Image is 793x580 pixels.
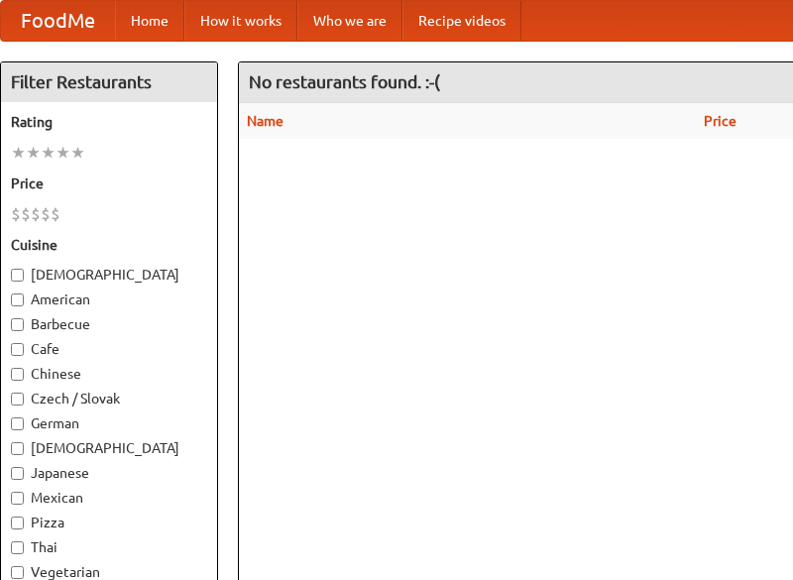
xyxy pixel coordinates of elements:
label: Japanese [11,463,207,483]
li: ★ [26,142,41,164]
input: Cafe [11,343,24,356]
li: $ [51,203,60,225]
input: Japanese [11,467,24,480]
input: American [11,293,24,306]
input: [DEMOGRAPHIC_DATA] [11,442,24,455]
label: American [11,290,207,309]
input: Mexican [11,492,24,505]
input: Czech / Slovak [11,393,24,406]
label: Thai [11,537,207,557]
input: Thai [11,541,24,554]
li: $ [11,203,21,225]
a: FoodMe [1,1,115,41]
li: ★ [41,142,56,164]
ng-pluralize: No restaurants found. :-( [249,72,440,91]
a: How it works [184,1,297,41]
input: [DEMOGRAPHIC_DATA] [11,269,24,282]
label: Chinese [11,364,207,384]
label: Czech / Slovak [11,389,207,408]
li: ★ [11,142,26,164]
label: [DEMOGRAPHIC_DATA] [11,438,207,458]
input: German [11,417,24,430]
a: Name [247,113,283,129]
label: Cafe [11,339,207,359]
h5: Rating [11,112,207,132]
li: $ [31,203,41,225]
li: ★ [56,142,70,164]
input: Barbecue [11,318,24,331]
a: Who we are [297,1,402,41]
input: Vegetarian [11,566,24,579]
label: Barbecue [11,314,207,334]
li: ★ [70,142,85,164]
input: Chinese [11,368,24,381]
h5: Cuisine [11,235,207,255]
h4: Filter Restaurants [1,62,217,102]
a: Price [704,113,736,129]
label: German [11,413,207,433]
a: Home [115,1,184,41]
a: Recipe videos [402,1,521,41]
label: Mexican [11,488,207,508]
input: Pizza [11,517,24,529]
label: Pizza [11,513,207,532]
h5: Price [11,174,207,193]
label: [DEMOGRAPHIC_DATA] [11,265,207,285]
li: $ [41,203,51,225]
li: $ [21,203,31,225]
